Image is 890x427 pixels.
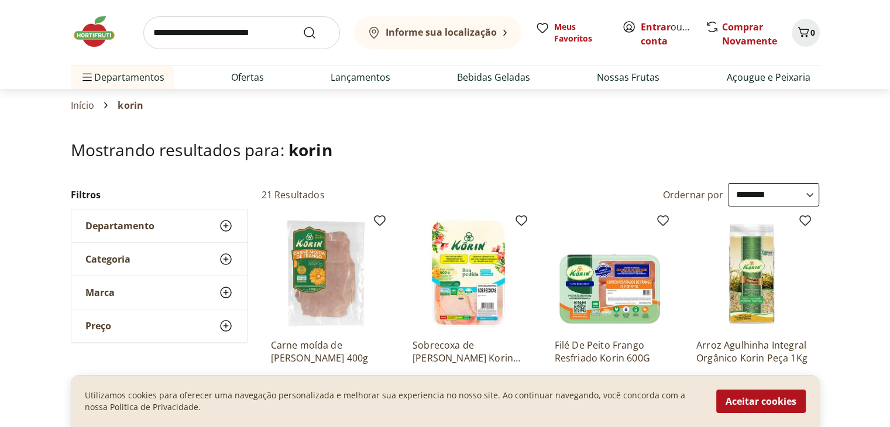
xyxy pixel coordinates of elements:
span: 0 [810,27,815,38]
a: Meus Favoritos [535,21,608,44]
h1: Mostrando resultados para: [71,140,820,159]
a: Bebidas Geladas [457,70,530,84]
b: Informe sua localização [386,26,497,39]
a: Entrar [641,20,671,33]
p: Utilizamos cookies para oferecer uma navegação personalizada e melhorar sua experiencia no nosso ... [85,390,702,413]
span: Meus Favoritos [554,21,608,44]
button: Submit Search [303,26,331,40]
img: Arroz Agulhinha Integral Orgânico Korin Peça 1Kg [696,218,807,329]
span: Departamentos [80,63,164,91]
button: Marca [71,276,247,309]
img: Sobrecoxa de Frango Congelada Korin 600g [413,218,524,329]
button: Menu [80,63,94,91]
span: ou [641,20,693,48]
a: Sobrecoxa de [PERSON_NAME] Korin 600g [413,339,524,364]
span: Categoria [85,253,130,265]
a: Carne moída de [PERSON_NAME] 400g [271,339,382,364]
a: Ofertas [231,70,264,84]
a: Nossas Frutas [597,70,659,84]
h2: Filtros [71,183,248,206]
span: Departamento [85,220,154,232]
span: korin [288,139,332,161]
a: Filé De Peito Frango Resfriado Korin 600G [554,339,665,364]
button: Departamento [71,209,247,242]
span: korin [118,100,143,111]
button: Aceitar cookies [716,390,806,413]
button: Preço [71,309,247,342]
button: Informe sua localização [354,16,521,49]
img: Hortifruti [71,14,129,49]
button: Carrinho [792,19,820,47]
h2: 21 Resultados [262,188,325,201]
button: Categoria [71,243,247,276]
a: Comprar Novamente [722,20,777,47]
span: Preço [85,320,111,332]
a: Açougue e Peixaria [726,70,810,84]
img: Filé De Peito Frango Resfriado Korin 600G [554,218,665,329]
label: Ordernar por [663,188,724,201]
a: Criar conta [641,20,705,47]
input: search [143,16,340,49]
img: Carne moída de frango Korin 400g [271,218,382,329]
a: Início [71,100,95,111]
a: Arroz Agulhinha Integral Orgânico Korin Peça 1Kg [696,339,807,364]
a: Lançamentos [331,70,390,84]
span: Marca [85,287,115,298]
